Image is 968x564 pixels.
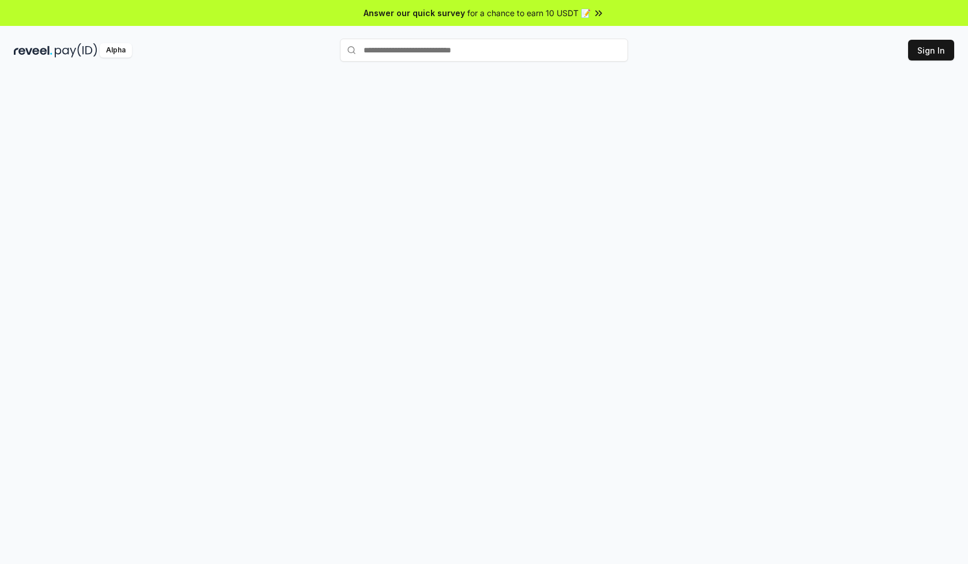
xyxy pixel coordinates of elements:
[14,43,52,58] img: reveel_dark
[908,40,954,60] button: Sign In
[467,7,591,19] span: for a chance to earn 10 USDT 📝
[55,43,97,58] img: pay_id
[364,7,465,19] span: Answer our quick survey
[100,43,132,58] div: Alpha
